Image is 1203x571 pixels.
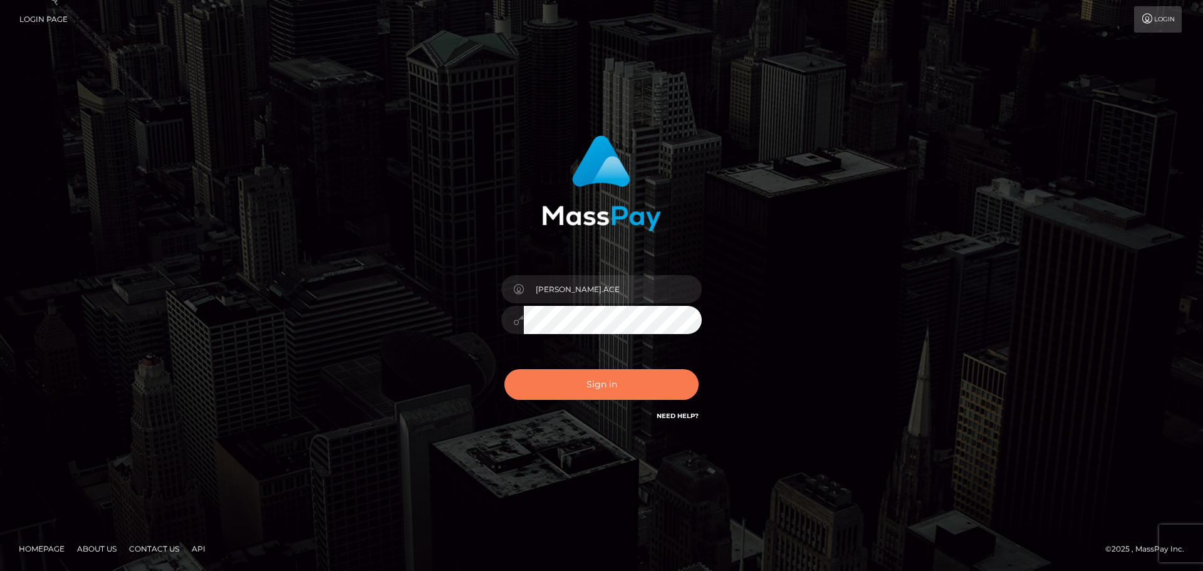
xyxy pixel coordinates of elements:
[19,6,68,33] a: Login Page
[72,539,122,558] a: About Us
[14,539,70,558] a: Homepage
[124,539,184,558] a: Contact Us
[187,539,211,558] a: API
[1105,542,1194,556] div: © 2025 , MassPay Inc.
[657,412,699,420] a: Need Help?
[504,369,699,400] button: Sign in
[542,135,661,231] img: MassPay Login
[524,275,702,303] input: Username...
[1134,6,1182,33] a: Login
